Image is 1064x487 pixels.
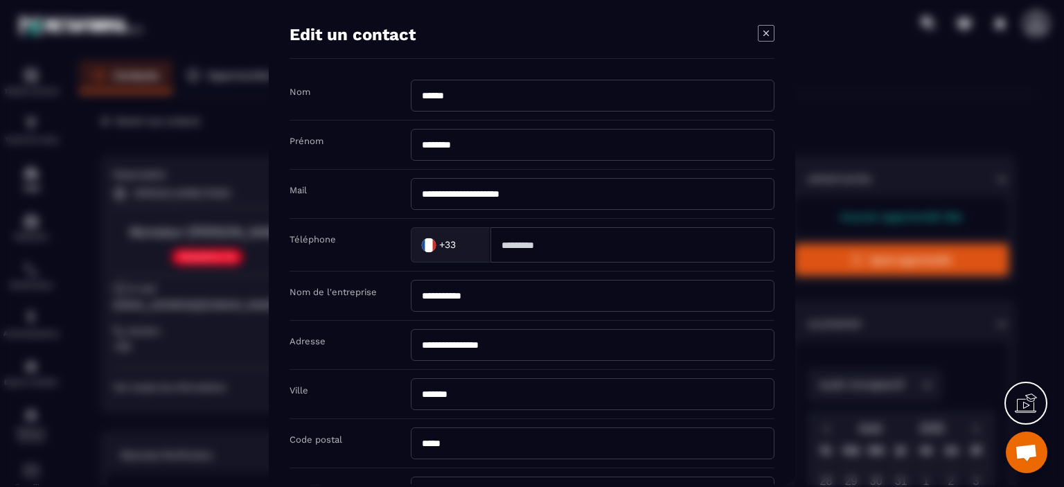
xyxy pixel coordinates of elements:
[290,434,342,444] label: Code postal
[411,227,490,262] div: Search for option
[439,238,456,251] span: +33
[290,286,377,296] label: Nom de l'entreprise
[290,24,416,44] h4: Edit un contact
[290,233,336,244] label: Téléphone
[415,231,443,258] img: Country Flag
[290,335,326,346] label: Adresse
[290,184,307,195] label: Mail
[290,384,308,395] label: Ville
[290,86,310,96] label: Nom
[1006,432,1047,473] a: Ouvrir le chat
[459,234,476,255] input: Search for option
[290,135,323,145] label: Prénom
